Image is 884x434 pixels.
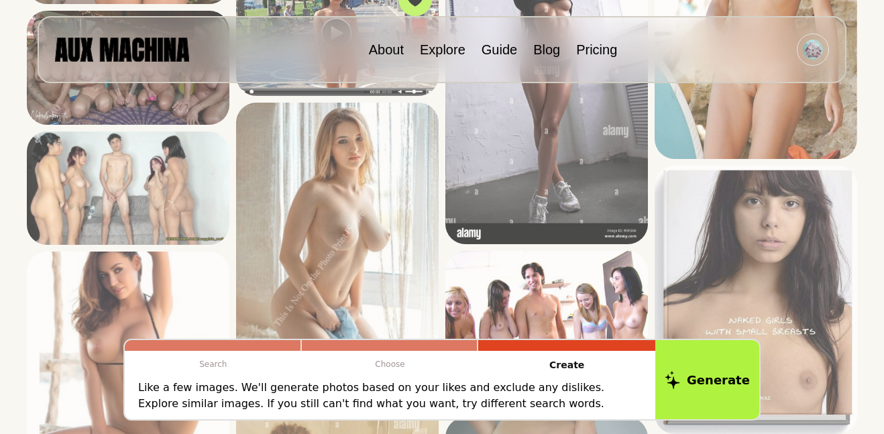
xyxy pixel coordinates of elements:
[482,42,517,57] a: Guide
[55,38,189,61] img: AUX MACHINA
[138,380,642,412] p: Like a few images. We'll generate photos based on your likes and exclude any dislikes. Explore si...
[27,131,229,246] img: Search result
[369,42,404,57] a: About
[655,166,857,434] img: Search result
[302,351,479,378] p: Choose
[420,42,465,57] a: Explore
[125,351,302,378] p: Search
[655,340,759,419] button: Generate
[803,40,823,60] img: Avatar
[478,351,655,380] p: Create
[236,103,439,388] img: Search result
[576,42,617,57] a: Pricing
[445,251,648,411] img: Search result
[533,42,560,57] a: Blog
